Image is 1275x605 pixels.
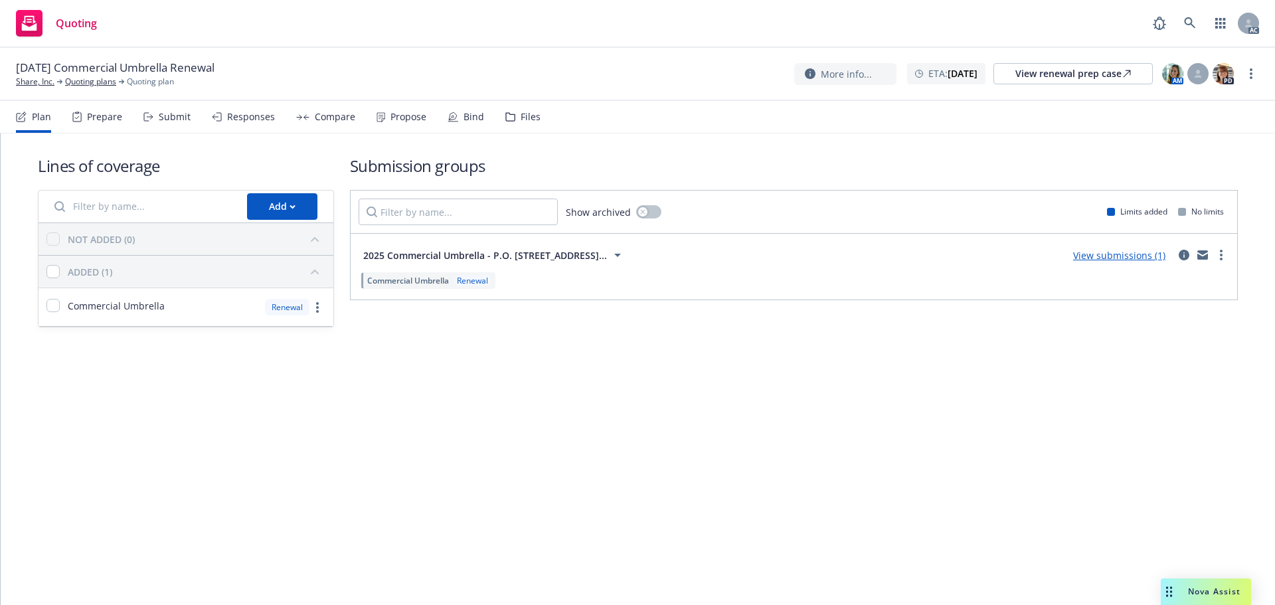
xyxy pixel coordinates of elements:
div: Limits added [1107,206,1167,217]
a: Switch app [1207,10,1234,37]
div: Propose [390,112,426,122]
div: Submit [159,112,191,122]
button: Add [247,193,317,220]
a: more [309,300,325,315]
span: More info... [821,67,872,81]
div: Renewal [265,299,309,315]
input: Filter by name... [46,193,239,220]
a: View submissions (1) [1073,249,1165,262]
button: More info... [794,63,896,85]
a: mail [1195,247,1211,263]
span: [DATE] Commercial Umbrella Renewal [16,60,214,76]
a: Search [1177,10,1203,37]
img: photo [1162,63,1183,84]
div: ADDED (1) [68,265,112,279]
a: Quoting [11,5,102,42]
span: Nova Assist [1188,586,1240,597]
span: ETA : [928,66,977,80]
div: NOT ADDED (0) [68,232,135,246]
span: Show archived [566,205,631,219]
div: Renewal [454,275,491,286]
a: more [1243,66,1259,82]
div: Compare [315,112,355,122]
strong: [DATE] [948,67,977,80]
button: NOT ADDED (0) [68,228,325,250]
img: photo [1213,63,1234,84]
a: Report a Bug [1146,10,1173,37]
h1: Lines of coverage [38,155,334,177]
div: Drag to move [1161,578,1177,605]
div: Plan [32,112,51,122]
input: Filter by name... [359,199,558,225]
span: Commercial Umbrella [68,299,165,313]
h1: Submission groups [350,155,1238,177]
a: more [1213,247,1229,263]
div: Files [521,112,541,122]
div: No limits [1178,206,1224,217]
a: Share, Inc. [16,76,54,88]
span: Quoting [56,18,97,29]
span: Quoting plan [127,76,174,88]
span: Commercial Umbrella [367,275,449,286]
a: circleInformation [1176,247,1192,263]
div: Add [269,194,296,219]
a: View renewal prep case [993,63,1153,84]
button: Nova Assist [1161,578,1251,605]
button: ADDED (1) [68,261,325,282]
div: Responses [227,112,275,122]
a: Quoting plans [65,76,116,88]
div: Prepare [87,112,122,122]
button: 2025 Commercial Umbrella - P.O. [STREET_ADDRESS]... [359,242,630,268]
span: 2025 Commercial Umbrella - P.O. [STREET_ADDRESS]... [363,248,607,262]
div: View renewal prep case [1015,64,1131,84]
div: Bind [464,112,484,122]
